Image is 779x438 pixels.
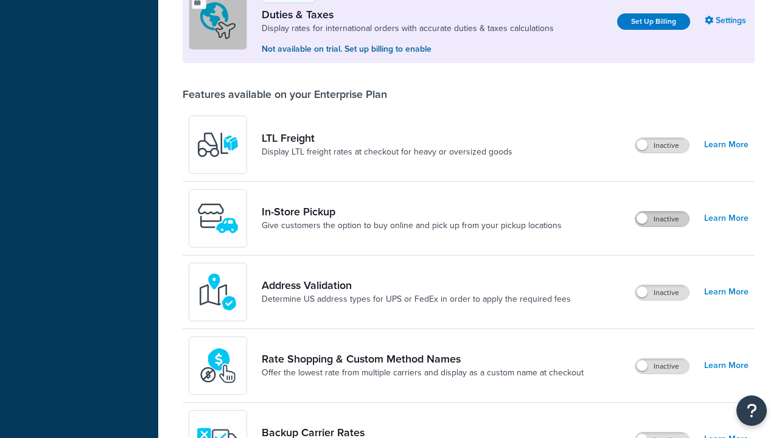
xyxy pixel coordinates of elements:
img: wfgcfpwTIucLEAAAAASUVORK5CYII= [197,197,239,240]
a: Determine US address types for UPS or FedEx in order to apply the required fees [262,293,571,305]
a: Learn More [704,283,749,301]
label: Inactive [635,212,689,226]
a: Give customers the option to buy online and pick up from your pickup locations [262,220,562,232]
a: Learn More [704,210,749,227]
label: Inactive [635,359,689,374]
a: In-Store Pickup [262,205,562,218]
button: Open Resource Center [736,395,767,426]
a: Learn More [704,357,749,374]
a: Display rates for international orders with accurate duties & taxes calculations [262,23,554,35]
label: Inactive [635,138,689,153]
a: Offer the lowest rate from multiple carriers and display as a custom name at checkout [262,367,584,379]
p: Not available on trial. Set up billing to enable [262,43,554,56]
a: Learn More [704,136,749,153]
a: Set Up Billing [617,13,690,30]
a: Rate Shopping & Custom Method Names [262,352,584,366]
a: Settings [705,12,749,29]
img: kIG8fy0lQAAAABJRU5ErkJggg== [197,271,239,313]
img: y79ZsPf0fXUFUhFXDzUgf+ktZg5F2+ohG75+v3d2s1D9TjoU8PiyCIluIjV41seZevKCRuEjTPPOKHJsQcmKCXGdfprl3L4q7... [197,123,239,166]
div: Features available on your Enterprise Plan [183,88,387,101]
a: LTL Freight [262,131,512,145]
label: Inactive [635,285,689,300]
a: Duties & Taxes [262,8,554,21]
a: Display LTL freight rates at checkout for heavy or oversized goods [262,146,512,158]
img: icon-duo-feat-rate-shopping-ecdd8bed.png [197,344,239,387]
a: Address Validation [262,279,571,292]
